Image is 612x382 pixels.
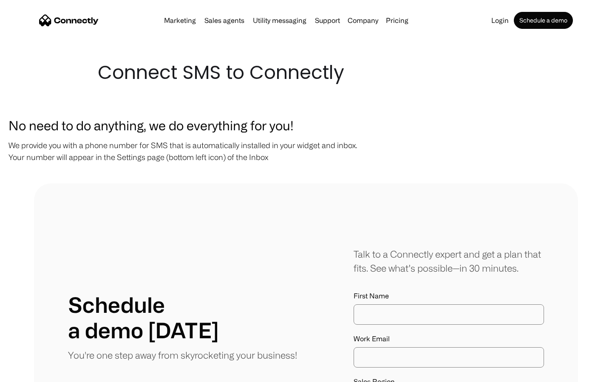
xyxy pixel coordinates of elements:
p: ‍ [8,167,603,179]
a: Login [488,17,512,24]
a: Marketing [161,17,199,24]
a: Support [312,17,343,24]
h1: Schedule a demo [DATE] [68,292,219,343]
p: We provide you with a phone number for SMS that is automatically installed in your widget and inb... [8,139,603,163]
label: Work Email [354,335,544,343]
p: You're one step away from skyrocketing your business! [68,348,297,362]
label: First Name [354,292,544,300]
a: Schedule a demo [514,12,573,29]
ul: Language list [17,367,51,379]
div: Talk to a Connectly expert and get a plan that fits. See what’s possible—in 30 minutes. [354,247,544,275]
a: Sales agents [201,17,248,24]
a: home [39,14,99,27]
a: Utility messaging [249,17,310,24]
div: Company [348,14,378,26]
div: Company [345,14,381,26]
h1: Connect SMS to Connectly [98,59,514,86]
aside: Language selected: English [8,367,51,379]
h3: No need to do anything, we do everything for you! [8,115,603,135]
a: Pricing [382,17,412,24]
